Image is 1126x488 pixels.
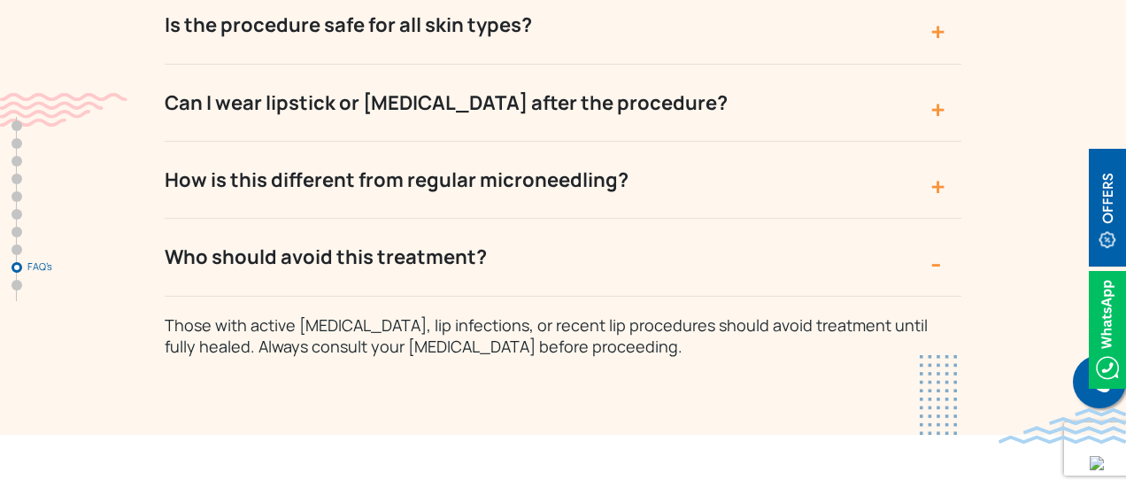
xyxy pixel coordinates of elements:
img: Whatsappicon [1089,271,1126,389]
span: FAQ’s [27,261,116,272]
button: Can I wear lipstick or [MEDICAL_DATA] after the procedure? [165,65,961,142]
button: Who should avoid this treatment? [165,219,961,296]
button: How is this different from regular microneedling? [165,142,961,219]
a: Whatsappicon [1089,318,1126,337]
img: bluewave [999,408,1126,444]
p: Those with active [MEDICAL_DATA], lip infections, or recent lip procedures should avoid treatment... [165,297,944,357]
img: offerBt [1089,149,1126,267]
img: up-blue-arrow.svg [1090,456,1104,470]
a: FAQ’s [12,262,22,273]
img: blueDots2 [920,355,957,435]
